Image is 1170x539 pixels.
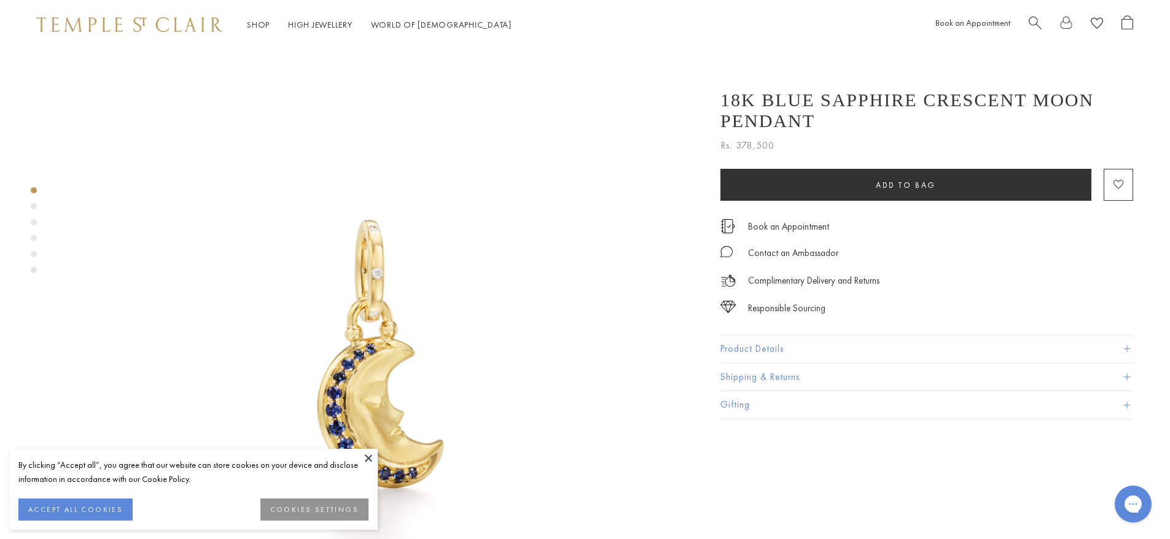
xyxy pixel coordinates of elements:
div: Product gallery navigation [31,184,37,283]
button: ACCEPT ALL COOKIES [18,498,133,521]
span: Add to bag [876,180,936,190]
p: Complimentary Delivery and Returns [748,273,879,289]
a: World of [DEMOGRAPHIC_DATA]World of [DEMOGRAPHIC_DATA] [371,19,512,30]
button: Product Details [720,335,1133,363]
a: High JewelleryHigh Jewellery [288,19,353,30]
button: COOKIES SETTINGS [260,498,369,521]
img: Temple St. Clair [37,17,222,32]
button: Add to bag [720,169,1091,201]
div: By clicking “Accept all”, you agree that our website can store cookies on your device and disclos... [18,458,369,486]
h1: 18K Blue Sapphire Crescent Moon Pendant [720,90,1133,131]
a: Book an Appointment [748,220,829,233]
img: icon_sourcing.svg [720,301,736,313]
img: icon_appointment.svg [720,219,735,233]
img: icon_delivery.svg [720,273,736,289]
span: Rs. 378,500 [720,138,774,153]
div: Contact an Ambassador [748,246,838,261]
a: ShopShop [247,19,270,30]
div: Responsible Sourcing [748,301,825,316]
a: Search [1029,15,1042,34]
a: Book an Appointment [935,17,1010,28]
a: View Wishlist [1091,15,1103,34]
img: MessageIcon-01_2.svg [720,246,733,258]
button: Gifting [720,391,1133,419]
nav: Main navigation [247,17,512,33]
button: Shipping & Returns [720,363,1133,391]
iframe: Gorgias live chat messenger [1109,481,1158,527]
a: Open Shopping Bag [1121,15,1133,34]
